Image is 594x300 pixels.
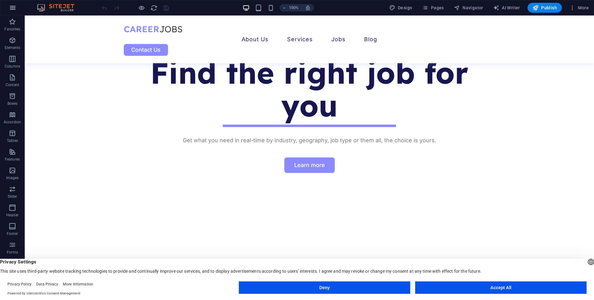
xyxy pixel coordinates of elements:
[527,3,562,13] button: Publish
[7,250,18,255] p: Forms
[150,4,157,11] i: Reload page
[8,194,17,199] p: Slider
[454,5,483,11] span: Navigator
[280,4,302,11] button: 100%
[493,5,520,11] span: AI Writer
[7,138,18,143] p: Tables
[5,64,20,69] p: Columns
[7,231,18,236] p: Footer
[532,5,557,11] span: Publish
[5,45,20,50] p: Elements
[289,4,299,11] h6: 100%
[422,5,444,11] span: Pages
[138,4,145,11] button: Click here to leave preview mode and continue editing
[491,3,523,13] button: AI Writer
[36,4,82,11] img: Editor Logo
[567,3,591,13] button: More
[7,101,18,106] p: Boxes
[389,5,412,11] span: Design
[6,175,19,180] p: Images
[420,3,446,13] button: Pages
[5,157,20,162] p: Features
[4,120,21,125] p: Accordion
[150,4,157,11] button: reload
[451,3,486,13] button: Navigator
[6,213,19,218] p: Header
[4,27,20,32] p: Favorites
[6,82,19,87] p: Content
[305,5,311,11] i: On resize automatically adjust zoom level to fit chosen device.
[387,3,415,13] div: Design (Ctrl+Alt+Y)
[387,3,415,13] button: Design
[569,5,589,11] span: More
